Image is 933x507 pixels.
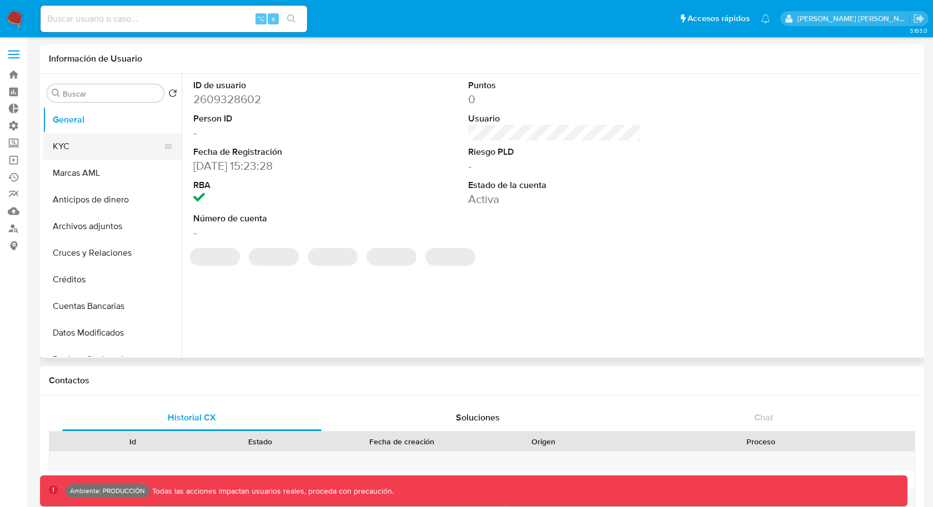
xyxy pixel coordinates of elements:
[468,179,640,191] dt: Estado de la cuenta
[615,436,907,447] div: Proceso
[190,248,240,266] span: ‌
[77,436,189,447] div: Id
[280,11,303,27] button: search-icon
[688,13,750,24] span: Accesos rápidos
[43,186,182,213] button: Anticipos de dinero
[43,160,182,186] button: Marcas AML
[797,13,910,24] p: mauro.ibarra@mercadolibre.com
[754,411,773,424] span: Chat
[308,248,358,266] span: ‌
[468,113,640,125] dt: Usuario
[468,79,640,92] dt: Puntos
[332,436,471,447] div: Fecha de creación
[193,179,365,191] dt: RBA
[204,436,317,447] div: Estado
[257,13,265,24] span: ⌥
[41,12,307,26] input: Buscar usuario o caso...
[43,293,182,320] button: Cuentas Bancarias
[49,53,142,64] h1: Información de Usuario
[43,133,173,160] button: KYC
[193,79,365,92] dt: ID de usuario
[70,489,145,493] p: Ambiente: PRODUCCIÓN
[456,411,500,424] span: Soluciones
[168,89,177,101] button: Volver al orden por defecto
[249,248,299,266] span: ‌
[43,107,182,133] button: General
[168,411,216,424] span: Historial CX
[149,486,394,496] p: Todas las acciones impactan usuarios reales, proceda con precaución.
[193,125,365,140] dd: -
[193,146,365,158] dt: Fecha de Registración
[913,13,925,24] a: Salir
[43,266,182,293] button: Créditos
[43,346,182,373] button: Devices Geolocation
[63,89,159,99] input: Buscar
[193,212,365,225] dt: Número de cuenta
[468,146,640,158] dt: Riesgo PLD
[43,213,182,240] button: Archivos adjuntos
[761,14,770,23] a: Notificaciones
[193,158,365,174] dd: [DATE] 15:23:28
[367,248,417,266] span: ‌
[43,240,182,266] button: Cruces y Relaciones
[49,375,915,386] h1: Contactos
[193,92,365,107] dd: 2609328602
[487,436,599,447] div: Origen
[468,158,640,174] dd: -
[193,113,365,125] dt: Person ID
[468,191,640,207] dd: Activa
[52,89,61,98] button: Buscar
[43,320,182,346] button: Datos Modificados
[272,13,275,24] span: s
[425,248,475,266] span: ‌
[468,92,640,107] dd: 0
[193,225,365,240] dd: -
